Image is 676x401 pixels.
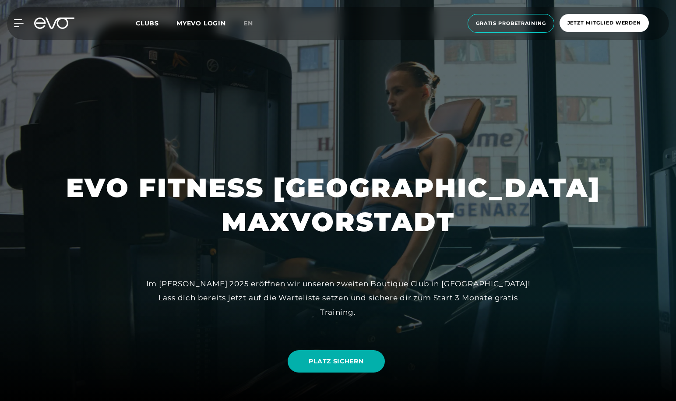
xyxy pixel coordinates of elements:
a: Clubs [136,19,176,27]
span: en [243,19,253,27]
a: Gratis Probetraining [465,14,557,33]
a: en [243,18,264,28]
span: Jetzt Mitglied werden [567,19,641,27]
div: Im [PERSON_NAME] 2025 eröffnen wir unseren zweiten Boutique Club in [GEOGRAPHIC_DATA]! Lass dich ... [141,277,535,319]
span: Clubs [136,19,159,27]
h1: EVO FITNESS [GEOGRAPHIC_DATA] MAXVORSTADT [66,171,610,239]
span: PLATZ SICHERN [309,357,363,366]
span: Gratis Probetraining [476,20,546,27]
a: PLATZ SICHERN [288,350,384,373]
a: Jetzt Mitglied werden [557,14,651,33]
a: MYEVO LOGIN [176,19,226,27]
